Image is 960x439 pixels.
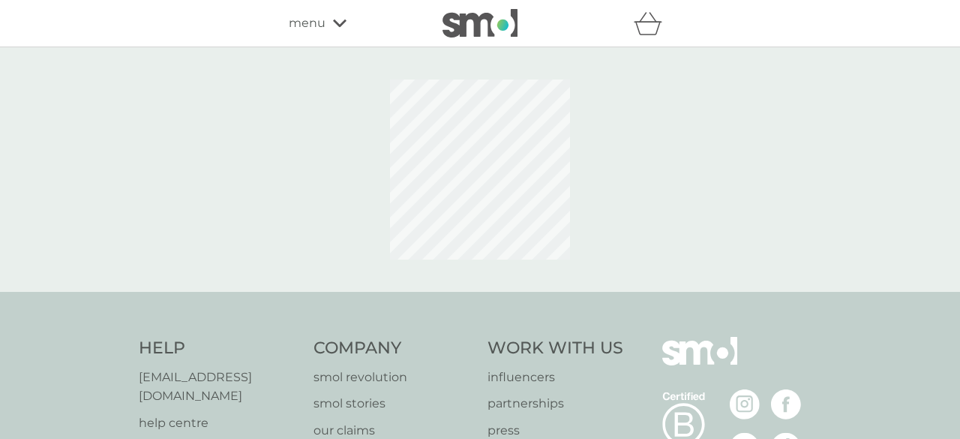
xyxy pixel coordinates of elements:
h4: Company [313,337,473,360]
img: smol [442,9,517,38]
h4: Help [139,337,298,360]
a: smol stories [313,394,473,413]
span: menu [289,14,325,33]
img: smol [662,337,737,388]
a: smol revolution [313,368,473,387]
a: influencers [487,368,623,387]
img: visit the smol Facebook page [771,389,801,419]
img: visit the smol Instagram page [730,389,760,419]
h4: Work With Us [487,337,623,360]
a: partnerships [487,394,623,413]
a: help centre [139,413,298,433]
div: basket [634,8,671,38]
a: [EMAIL_ADDRESS][DOMAIN_NAME] [139,368,298,406]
